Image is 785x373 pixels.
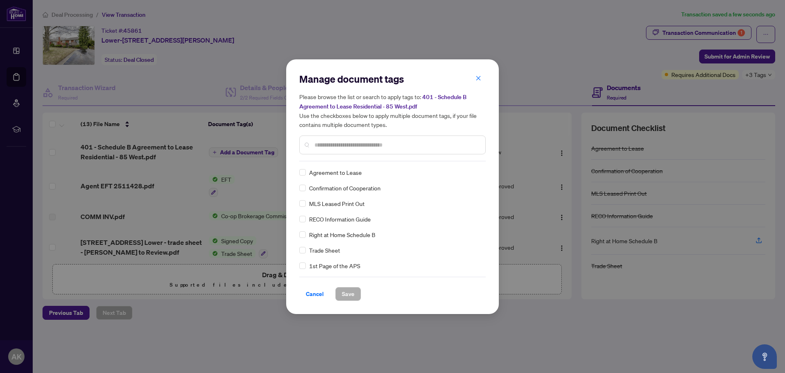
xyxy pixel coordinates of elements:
span: RECO Information Guide [309,215,371,224]
span: 401 - Schedule B Agreement to Lease Residential - 85 West.pdf [299,93,467,110]
button: Cancel [299,287,330,301]
span: 1st Page of the APS [309,261,360,270]
span: Cancel [306,287,324,301]
h2: Manage document tags [299,72,486,86]
button: Save [335,287,361,301]
h5: Please browse the list or search to apply tags to: Use the checkboxes below to apply multiple doc... [299,92,486,129]
span: Right at Home Schedule B [309,230,375,239]
span: Confirmation of Cooperation [309,183,381,192]
button: Open asap [752,344,777,369]
span: close [475,75,481,81]
span: Agreement to Lease [309,168,362,177]
span: Trade Sheet [309,246,340,255]
span: MLS Leased Print Out [309,199,365,208]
